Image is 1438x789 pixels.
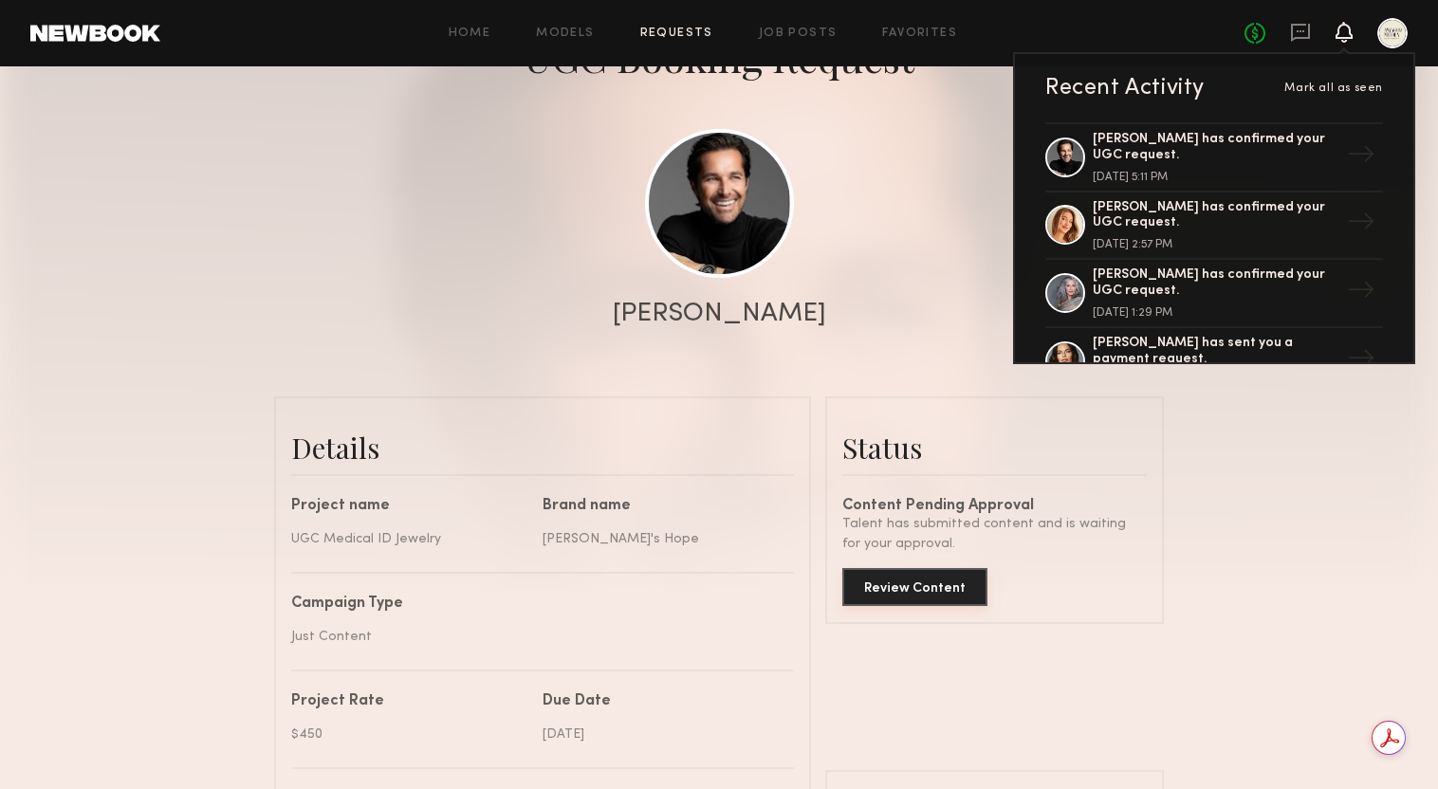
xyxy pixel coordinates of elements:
a: [PERSON_NAME] has confirmed your UGC request.[DATE] 2:57 PM→ [1045,193,1383,261]
div: → [1339,200,1383,249]
a: Home [449,28,491,40]
span: Mark all as seen [1284,83,1383,94]
div: [PERSON_NAME] has confirmed your UGC request. [1093,132,1339,164]
div: [DATE] [543,725,780,744]
div: [PERSON_NAME] has sent you a payment request. [1093,336,1339,368]
div: Recent Activity [1045,77,1205,100]
div: Due Date [543,694,780,709]
div: Content Pending Approval [842,499,1147,514]
div: [DATE] 1:29 PM [1093,307,1339,319]
div: Status [842,429,1147,467]
div: Project name [291,499,528,514]
button: Review Content [842,568,987,606]
a: [PERSON_NAME] has sent you a payment request.→ [1045,328,1383,396]
a: [PERSON_NAME] has confirmed your UGC request.[DATE] 1:29 PM→ [1045,260,1383,328]
div: Brand name [543,499,780,514]
div: [PERSON_NAME] has confirmed your UGC request. [1093,267,1339,300]
div: Project Rate [291,694,528,709]
div: [PERSON_NAME] [613,301,826,327]
div: Campaign Type [291,596,780,612]
a: Favorites [882,28,957,40]
div: → [1339,337,1383,386]
div: [DATE] 5:11 PM [1093,172,1339,183]
div: → [1339,268,1383,318]
a: Models [536,28,594,40]
a: Job Posts [759,28,838,40]
div: [PERSON_NAME]'s Hope [543,529,780,549]
div: UGC Medical ID Jewelry [291,529,528,549]
div: → [1339,133,1383,182]
div: [DATE] 2:57 PM [1093,239,1339,250]
div: Just Content [291,627,780,647]
a: Requests [640,28,713,40]
div: [PERSON_NAME] has confirmed your UGC request. [1093,200,1339,232]
a: [PERSON_NAME] has confirmed your UGC request.[DATE] 5:11 PM→ [1045,122,1383,193]
div: $450 [291,725,528,744]
div: Details [291,429,794,467]
div: Talent has submitted content and is waiting for your approval. [842,514,1147,554]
